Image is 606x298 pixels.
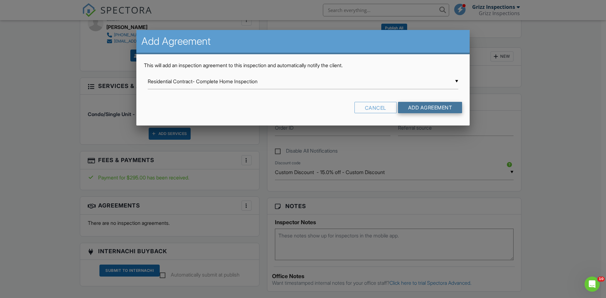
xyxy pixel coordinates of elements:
span: 10 [597,277,605,282]
input: Add Agreement [398,102,462,113]
iframe: Intercom live chat [585,277,600,292]
h2: Add Agreement [141,35,465,48]
p: This will add an inspection agreement to this inspection and automatically notify the client. [144,62,462,69]
div: Cancel [354,102,397,113]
